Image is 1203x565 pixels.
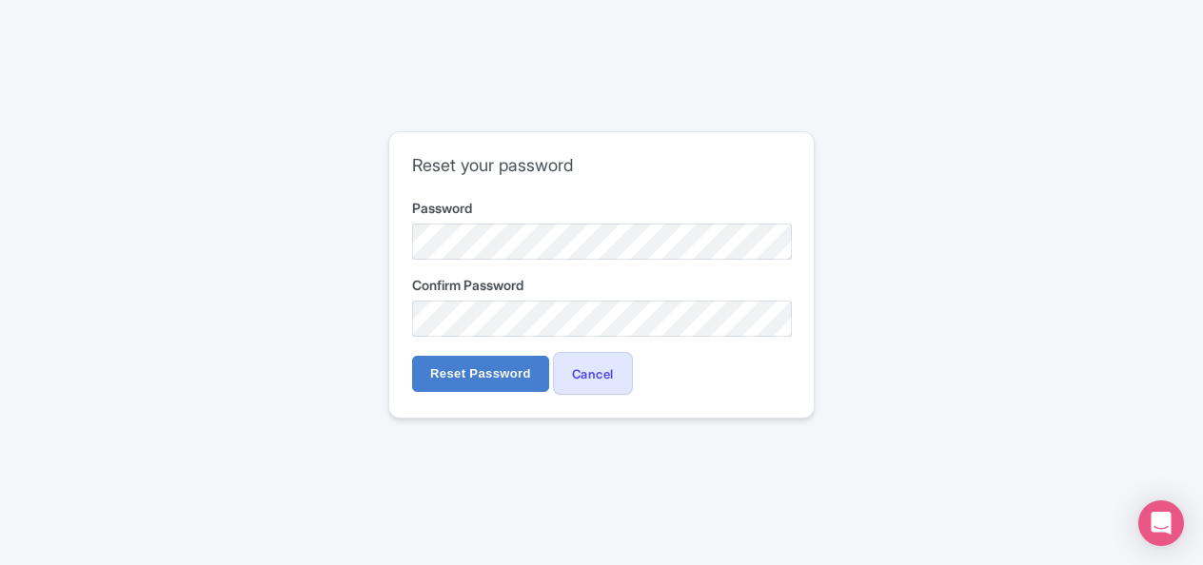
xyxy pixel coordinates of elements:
a: Cancel [553,352,633,395]
label: Confirm Password [412,275,791,295]
input: Reset Password [412,356,549,392]
h2: Reset your password [412,155,791,176]
div: Open Intercom Messenger [1138,500,1184,546]
label: Password [412,198,791,218]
